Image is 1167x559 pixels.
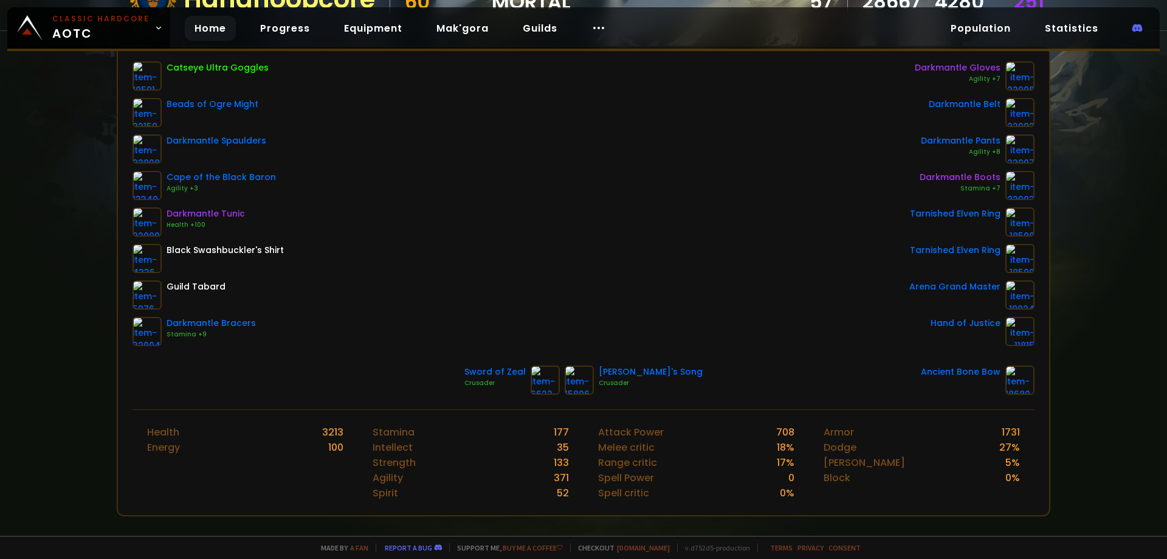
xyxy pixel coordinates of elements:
span: Checkout [570,543,670,552]
div: Black Swashbuckler's Shirt [167,244,284,257]
img: item-22003 [1005,171,1034,200]
div: [PERSON_NAME] [824,455,905,470]
div: Block [824,470,850,485]
div: Stamina [373,425,415,440]
div: Strength [373,455,416,470]
div: 27 % [999,440,1020,455]
div: Darkmantle Pants [921,134,1000,147]
div: Catseye Ultra Goggles [167,61,269,74]
div: Agility +8 [921,147,1000,157]
img: item-18680 [1005,366,1034,395]
small: Classic Hardcore [52,13,150,24]
div: Tarnished Elven Ring [910,244,1000,257]
div: 177 [554,425,569,440]
div: Armor [824,425,854,440]
a: Privacy [797,543,824,552]
img: item-18500 [1005,207,1034,237]
img: item-15806 [565,366,594,395]
img: item-22002 [1005,98,1034,127]
div: Crusader [599,378,703,388]
div: 35 [557,440,569,455]
div: Beads of Ogre Might [167,98,258,111]
div: Stamina +7 [920,184,1000,193]
div: 133 [554,455,569,470]
div: Attack Power [598,425,664,440]
img: item-4336 [133,244,162,273]
div: Spell critic [598,485,649,501]
img: item-22150 [133,98,162,127]
div: 0 % [780,485,794,501]
div: Range critic [598,455,657,470]
div: Ancient Bone Bow [921,366,1000,378]
a: Classic HardcoreAOTC [7,7,170,49]
div: Spell Power [598,470,654,485]
img: item-13340 [133,171,162,200]
a: Progress [250,16,320,41]
div: 100 [328,440,343,455]
div: 3213 [322,425,343,440]
img: item-6622 [531,366,560,395]
img: item-22009 [133,207,162,237]
div: Darkmantle Spaulders [167,134,266,147]
div: Spirit [373,485,398,501]
div: 0 [788,470,794,485]
div: 1731 [1002,425,1020,440]
img: item-22004 [133,317,162,346]
div: Sword of Zeal [464,366,526,378]
img: item-22006 [1005,61,1034,91]
div: Health +100 [167,220,245,230]
span: v. d752d5 - production [677,543,750,552]
img: item-22008 [133,134,162,164]
a: Guilds [513,16,567,41]
div: Arena Grand Master [909,280,1000,293]
a: Home [185,16,236,41]
div: [PERSON_NAME]'s Song [599,366,703,378]
a: Buy me a coffee [503,543,563,552]
div: Darkmantle Gloves [915,61,1000,74]
div: 5 % [1005,455,1020,470]
span: AOTC [52,13,150,43]
div: 371 [554,470,569,485]
div: Tarnished Elven Ring [910,207,1000,220]
a: Mak'gora [427,16,498,41]
img: item-5976 [133,280,162,310]
div: Darkmantle Boots [920,171,1000,184]
a: a fan [350,543,368,552]
div: Dodge [824,440,856,455]
div: Guild Tabard [167,280,225,293]
div: Cape of the Black Baron [167,171,276,184]
a: Population [941,16,1021,41]
div: 708 [776,425,794,440]
img: item-19024 [1005,280,1034,310]
div: Melee critic [598,440,655,455]
div: 18 % [777,440,794,455]
div: 52 [557,485,569,501]
div: 17 % [777,455,794,470]
div: Stamina +9 [167,330,256,339]
span: Support me, [449,543,563,552]
a: Consent [828,543,861,552]
div: Agility [373,470,403,485]
div: Intellect [373,440,413,455]
img: item-11815 [1005,317,1034,346]
a: Terms [770,543,793,552]
img: item-18500 [1005,244,1034,273]
div: Agility +7 [915,74,1000,84]
div: Darkmantle Belt [929,98,1000,111]
div: Hand of Justice [931,317,1000,330]
div: Darkmantle Bracers [167,317,256,330]
div: Darkmantle Tunic [167,207,245,220]
div: Crusader [464,378,526,388]
a: Statistics [1035,16,1108,41]
div: Health [147,425,179,440]
div: Energy [147,440,180,455]
div: 0 % [1005,470,1020,485]
a: Report a bug [385,543,432,552]
div: Agility +3 [167,184,276,193]
img: item-10501 [133,61,162,91]
span: Made by [314,543,368,552]
img: item-22007 [1005,134,1034,164]
a: [DOMAIN_NAME] [617,543,670,552]
a: Equipment [334,16,412,41]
